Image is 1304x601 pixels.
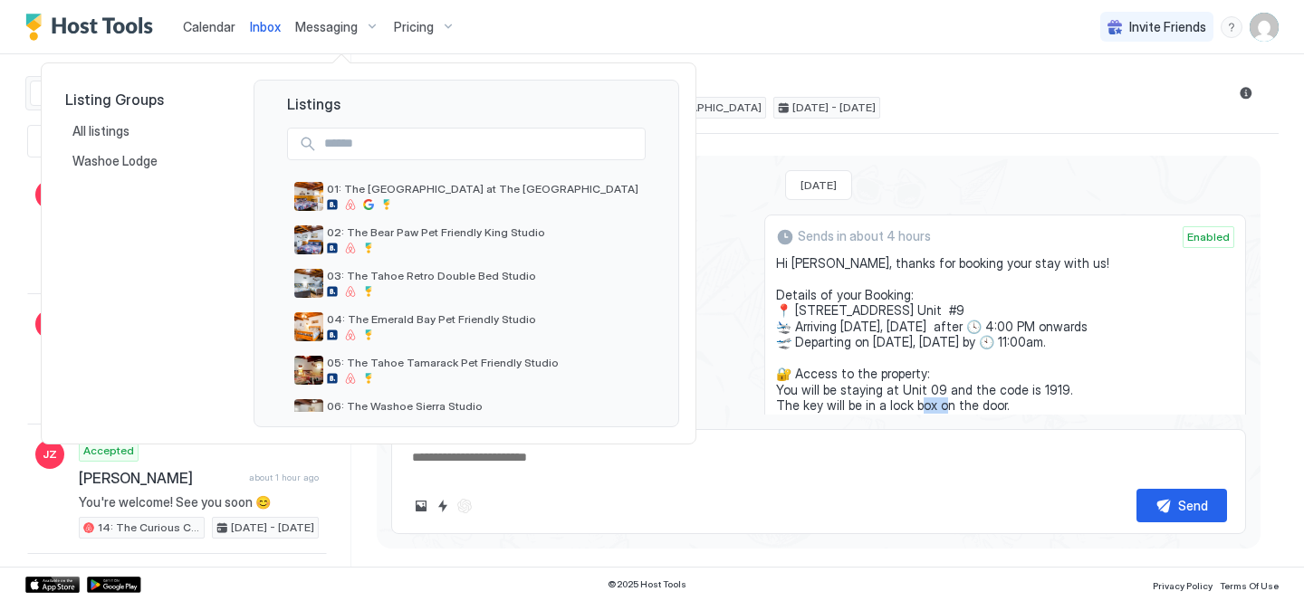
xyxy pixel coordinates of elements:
[294,312,323,341] div: listing image
[327,269,638,282] span: 03: The Tahoe Retro Double Bed Studio
[72,123,132,139] span: All listings
[327,356,638,369] span: 05: The Tahoe Tamarack Pet Friendly Studio
[294,269,323,298] div: listing image
[294,225,323,254] div: listing image
[327,312,638,326] span: 04: The Emerald Bay Pet Friendly Studio
[72,153,160,169] span: Washoe Lodge
[65,91,225,109] span: Listing Groups
[294,182,323,211] div: listing image
[317,129,645,159] input: Input Field
[294,356,323,385] div: listing image
[294,399,323,428] div: listing image
[327,182,638,196] span: 01: The [GEOGRAPHIC_DATA] at The [GEOGRAPHIC_DATA]
[269,95,664,113] span: Listings
[327,225,638,239] span: 02: The Bear Paw Pet Friendly King Studio
[327,399,638,413] span: 06: The Washoe Sierra Studio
